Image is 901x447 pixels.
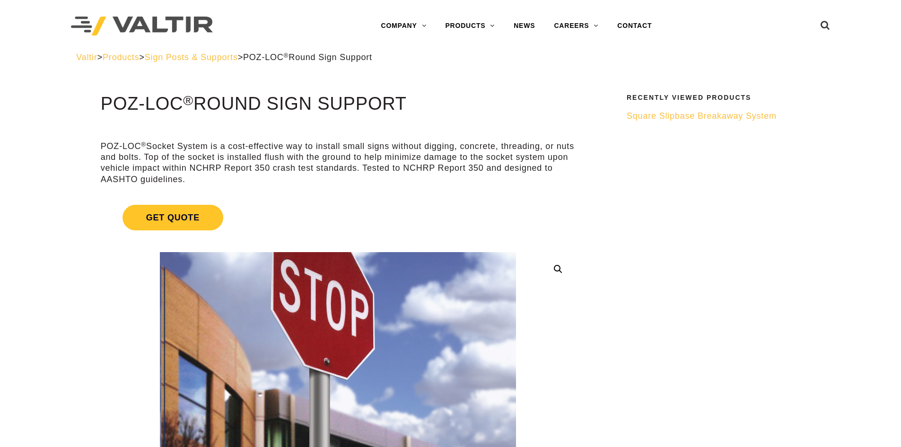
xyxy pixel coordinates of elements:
[71,17,213,36] img: Valtir
[103,53,139,62] a: Products
[101,94,575,114] h1: POZ-LOC Round Sign Support
[608,17,661,35] a: CONTACT
[141,141,146,148] sup: ®
[101,193,575,242] a: Get Quote
[101,141,575,185] p: POZ-LOC Socket System is a cost-effective way to install small signs without digging, concrete, t...
[183,93,193,108] sup: ®
[627,111,777,121] span: Square Slipbase Breakaway System
[145,53,238,62] a: Sign Posts & Supports
[504,17,544,35] a: NEWS
[371,17,436,35] a: COMPANY
[76,53,97,62] a: Valtir
[627,94,819,101] h2: Recently Viewed Products
[436,17,504,35] a: PRODUCTS
[243,53,372,62] span: POZ-LOC Round Sign Support
[544,17,608,35] a: CAREERS
[122,205,223,230] span: Get Quote
[284,52,289,59] sup: ®
[76,52,825,63] div: > > >
[627,111,819,122] a: Square Slipbase Breakaway System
